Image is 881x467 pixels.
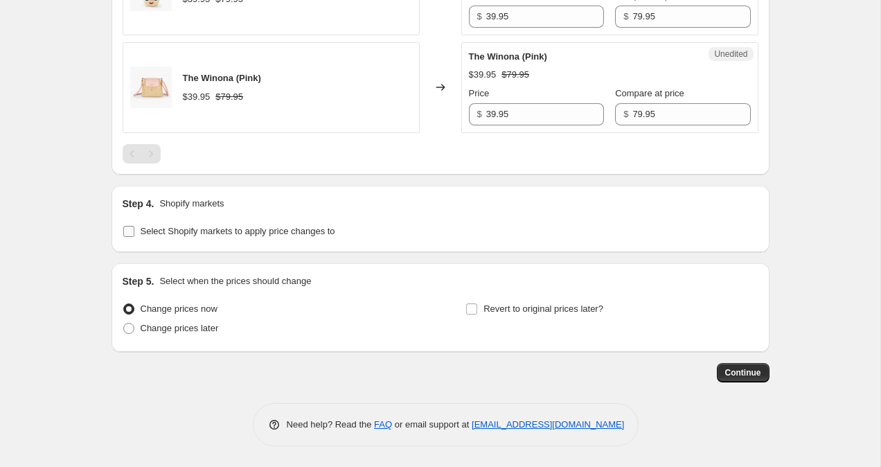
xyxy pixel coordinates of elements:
[615,88,684,98] span: Compare at price
[141,303,217,314] span: Change prices now
[472,419,624,430] a: [EMAIL_ADDRESS][DOMAIN_NAME]
[287,419,375,430] span: Need help? Read the
[123,197,154,211] h2: Step 4.
[123,274,154,288] h2: Step 5.
[183,90,211,104] div: $39.95
[215,90,243,104] strike: $79.95
[469,51,547,62] span: The Winona (Pink)
[717,363,769,382] button: Continue
[477,109,482,119] span: $
[469,68,497,82] div: $39.95
[469,88,490,98] span: Price
[130,67,172,108] img: IMG_8796_1_80x.jpg
[159,274,311,288] p: Select when the prices should change
[374,419,392,430] a: FAQ
[623,11,628,21] span: $
[725,367,761,378] span: Continue
[141,226,335,236] span: Select Shopify markets to apply price changes to
[141,323,219,333] span: Change prices later
[623,109,628,119] span: $
[714,49,747,60] span: Unedited
[501,68,529,82] strike: $79.95
[123,144,161,164] nav: Pagination
[159,197,224,211] p: Shopify markets
[392,419,472,430] span: or email support at
[477,11,482,21] span: $
[483,303,603,314] span: Revert to original prices later?
[183,73,261,83] span: The Winona (Pink)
